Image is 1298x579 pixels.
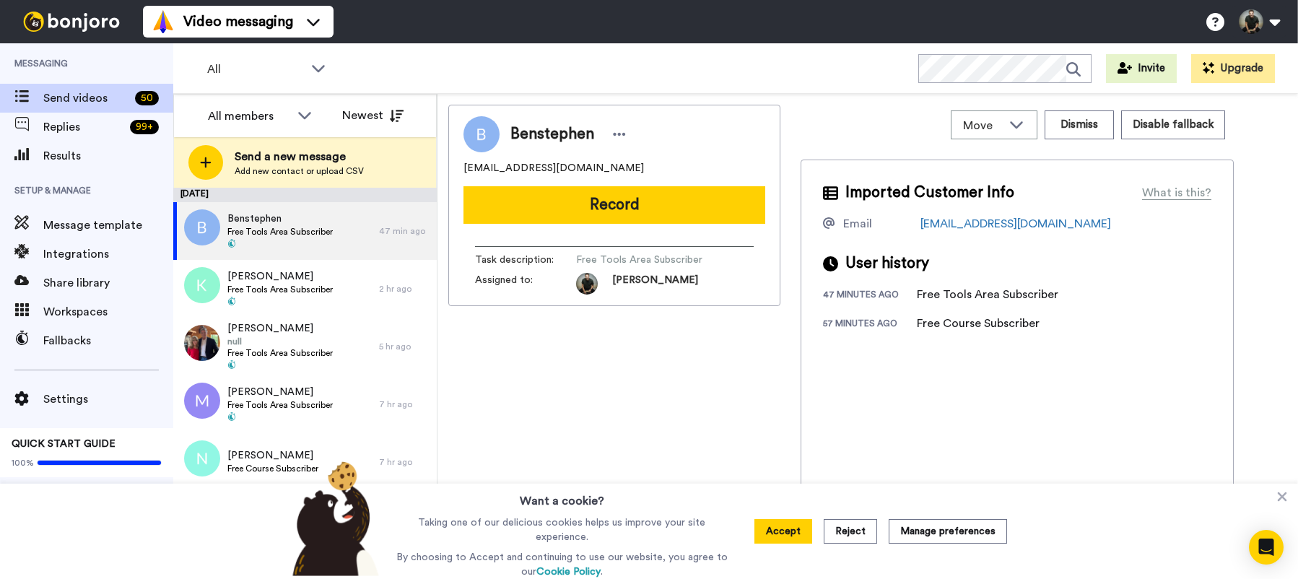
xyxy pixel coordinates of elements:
[393,550,731,579] p: By choosing to Accept and continuing to use our website, you agree to our .
[520,484,604,510] h3: Want a cookie?
[208,108,290,125] div: All members
[393,515,731,544] p: Taking one of our delicious cookies helps us improve your site experience.
[279,461,386,576] img: bear-with-cookie.png
[823,289,917,303] div: 47 minutes ago
[463,161,644,175] span: [EMAIL_ADDRESS][DOMAIN_NAME]
[917,286,1058,303] div: Free Tools Area Subscriber
[207,61,304,78] span: All
[43,217,173,234] span: Message template
[43,147,173,165] span: Results
[173,188,437,202] div: [DATE]
[43,332,173,349] span: Fallbacks
[889,519,1007,544] button: Manage preferences
[1106,54,1177,83] button: Invite
[43,391,173,408] span: Settings
[184,440,220,476] img: n.png
[379,399,430,410] div: 7 hr ago
[824,519,877,544] button: Reject
[576,273,598,295] img: dbb43e74-4438-4751-bed8-fc882dc9d16e-1616669848.jpg
[379,225,430,237] div: 47 min ago
[12,439,116,449] span: QUICK START GUIDE
[227,347,333,359] span: Free Tools Area Subscriber
[235,165,364,177] span: Add new contact or upload CSV
[135,91,159,105] div: 50
[235,148,364,165] span: Send a new message
[917,315,1040,332] div: Free Course Subscriber
[43,90,129,107] span: Send videos
[227,399,333,411] span: Free Tools Area Subscriber
[184,209,220,245] img: b.png
[184,383,220,419] img: m.png
[612,273,698,295] span: [PERSON_NAME]
[754,519,812,544] button: Accept
[379,456,430,468] div: 7 hr ago
[963,117,1002,134] span: Move
[1121,110,1225,139] button: Disable fallback
[227,385,333,399] span: [PERSON_NAME]
[227,284,333,295] span: Free Tools Area Subscriber
[227,269,333,284] span: [PERSON_NAME]
[920,218,1111,230] a: [EMAIL_ADDRESS][DOMAIN_NAME]
[43,245,173,263] span: Integrations
[130,120,159,134] div: 99 +
[227,226,333,238] span: Free Tools Area Subscriber
[475,273,576,295] span: Assigned to:
[43,274,173,292] span: Share library
[227,212,333,226] span: Benstephen
[1191,54,1275,83] button: Upgrade
[379,283,430,295] div: 2 hr ago
[463,186,765,224] button: Record
[331,101,414,130] button: Newest
[475,253,576,267] span: Task description :
[1045,110,1114,139] button: Dismiss
[510,123,594,145] span: Benstephen
[43,303,173,321] span: Workspaces
[227,336,333,347] span: null
[1142,184,1211,201] div: What is this?
[12,457,34,469] span: 100%
[843,215,872,232] div: Email
[227,448,318,463] span: [PERSON_NAME]
[823,318,917,332] div: 57 minutes ago
[1249,530,1284,565] div: Open Intercom Messenger
[379,341,430,352] div: 5 hr ago
[463,116,500,152] img: Image of Benstephen
[536,567,601,577] a: Cookie Policy
[227,321,333,336] span: [PERSON_NAME]
[845,182,1014,204] span: Imported Customer Info
[845,253,929,274] span: User history
[152,10,175,33] img: vm-color.svg
[43,118,124,136] span: Replies
[227,463,318,474] span: Free Course Subscriber
[184,267,220,303] img: k.png
[183,12,293,32] span: Video messaging
[576,253,713,267] span: Free Tools Area Subscriber
[17,12,126,32] img: bj-logo-header-white.svg
[184,325,220,361] img: a38e991e-18a2-425d-b06c-3d85c6fd315f.jpg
